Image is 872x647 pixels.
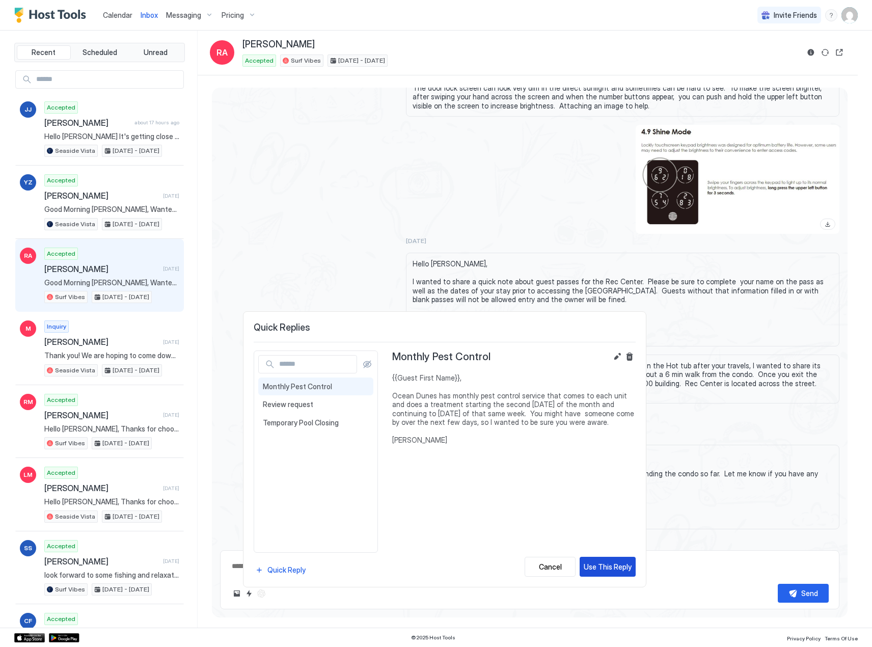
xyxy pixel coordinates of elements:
button: Edit [611,351,623,363]
button: Use This Reply [580,557,636,577]
div: Quick Reply [267,564,306,575]
input: Input Field [275,356,357,373]
span: Monthly Pest Control [263,382,369,391]
button: Delete [623,351,636,363]
span: {{Guest First Name}}, Ocean Dunes has monthly pest control service that comes to each unit and do... [392,373,636,445]
span: Temporary Pool Closing [263,418,369,427]
span: Monthly Pest Control [392,351,490,363]
div: Use This Reply [584,561,632,572]
button: Quick Reply [254,563,307,577]
span: Review request [263,400,369,409]
div: Cancel [539,561,562,572]
span: Quick Replies [254,322,636,334]
iframe: Intercom live chat [10,612,35,637]
button: Show all quick replies [361,358,373,370]
button: Cancel [525,557,576,577]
